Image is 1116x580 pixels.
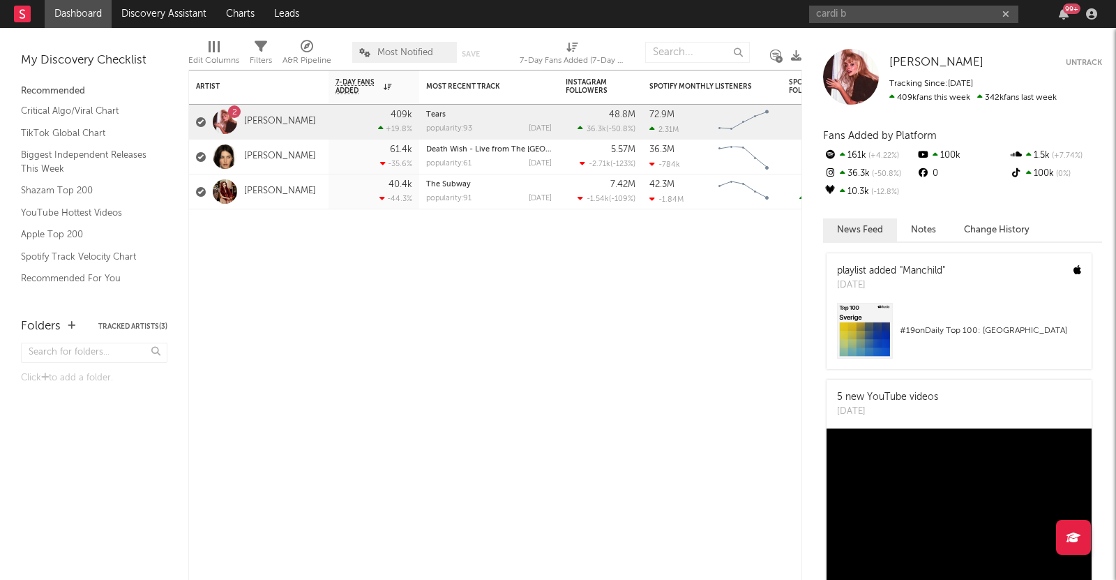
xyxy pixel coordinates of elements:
a: [PERSON_NAME] [244,151,316,163]
button: Tracked Artists(3) [98,323,167,330]
div: Artist [196,82,301,91]
a: Tears [426,111,446,119]
div: 36.3M [649,145,674,154]
span: -12.8 % [869,188,899,196]
div: 48.8M [609,110,635,119]
span: -2.71k [589,161,610,168]
div: [DATE] [529,125,552,133]
div: Folders [21,318,61,335]
a: "Manchild" [900,266,945,276]
span: Tracking Since: [DATE] [889,80,973,88]
span: -123 % [612,161,633,168]
div: ( ) [580,159,635,168]
input: Search for artists [809,6,1018,23]
div: 5.57M [611,145,635,154]
a: TikTok Global Chart [21,126,153,141]
div: Tears [426,111,552,119]
button: Save [462,50,480,58]
div: 5 new YouTube videos [837,390,938,405]
a: Death Wish - Live from The [GEOGRAPHIC_DATA] [426,146,606,154]
div: Recommended [21,83,167,100]
a: Biggest Independent Releases This Week [21,147,153,176]
div: # 19 on Daily Top 100: [GEOGRAPHIC_DATA] [900,322,1081,339]
div: 61.4k [390,145,412,154]
svg: Chart title [712,174,775,209]
div: playlist added [837,264,945,278]
div: +19.8 % [378,124,412,133]
a: Critical Algo/Viral Chart [21,103,153,119]
div: My Discovery Checklist [21,52,167,69]
a: Shazam Top 200 [21,183,153,198]
a: #19onDaily Top 100: [GEOGRAPHIC_DATA] [827,303,1092,369]
div: 72.9M [649,110,674,119]
span: Most Notified [377,48,433,57]
a: Spotify Track Velocity Chart [21,249,153,265]
span: +4.22 % [866,152,899,160]
div: ( ) [578,194,635,203]
a: Apple Top 200 [21,227,153,242]
button: News Feed [823,218,897,241]
svg: Chart title [712,140,775,174]
div: 99 + [1063,3,1080,14]
a: TikTok Videos Assistant / Last 7 Days - Top [21,293,153,322]
div: -1.84M [649,195,684,204]
div: -44.3 % [379,194,412,203]
button: Notes [897,218,950,241]
div: [DATE] [529,160,552,168]
div: Filters [250,52,272,69]
span: 342k fans last week [889,94,1057,102]
div: [DATE] [837,405,938,419]
div: 7.42M [610,180,635,189]
svg: Chart title [712,105,775,140]
div: popularity: 91 [426,195,472,202]
span: 0 % [1054,170,1071,178]
div: -35.6 % [380,159,412,168]
div: The Subway [426,181,552,188]
button: 99+ [1059,8,1069,20]
div: A&R Pipeline [282,52,331,69]
span: 7-Day Fans Added [335,78,380,95]
div: ( ) [799,194,859,203]
div: -784k [649,160,680,169]
div: [DATE] [529,195,552,202]
div: Click to add a folder. [21,370,167,387]
div: 42.3M [649,180,674,189]
div: Edit Columns [188,52,239,69]
div: 7-Day Fans Added (7-Day Fans Added) [520,52,624,69]
a: Recommended For You [21,271,153,286]
div: Instagram Followers [566,78,614,95]
div: 409k [391,110,412,119]
span: -1.54k [587,195,609,203]
span: [PERSON_NAME] [889,57,983,68]
div: popularity: 61 [426,160,472,168]
div: Edit Columns [188,35,239,75]
a: [PERSON_NAME] [244,116,316,128]
a: [PERSON_NAME] [244,186,316,198]
a: YouTube Hottest Videos [21,205,153,221]
div: 40.4k [389,180,412,189]
button: Untrack [1066,56,1102,70]
a: The Subway [426,181,471,188]
span: -109 % [611,195,633,203]
button: Change History [950,218,1043,241]
div: 161k [823,147,916,165]
span: +7.74 % [1050,152,1083,160]
span: 36.3k [587,126,606,133]
div: Most Recent Track [426,82,531,91]
div: Spotify Monthly Listeners [649,82,754,91]
div: 36.3k [823,165,916,183]
span: -50.8 % [870,170,901,178]
div: A&R Pipeline [282,35,331,75]
div: Filters [250,35,272,75]
div: Spotify Followers [789,78,838,95]
div: Death Wish - Live from The O2 Arena [426,146,552,154]
div: 1.5k [1009,147,1102,165]
div: 7-Day Fans Added (7-Day Fans Added) [520,35,624,75]
div: 0 [916,165,1009,183]
div: 2.31M [649,125,679,134]
div: 100k [916,147,1009,165]
span: -50.8 % [608,126,633,133]
span: Fans Added by Platform [823,131,937,141]
div: [DATE] [837,278,945,292]
input: Search for folders... [21,343,167,363]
